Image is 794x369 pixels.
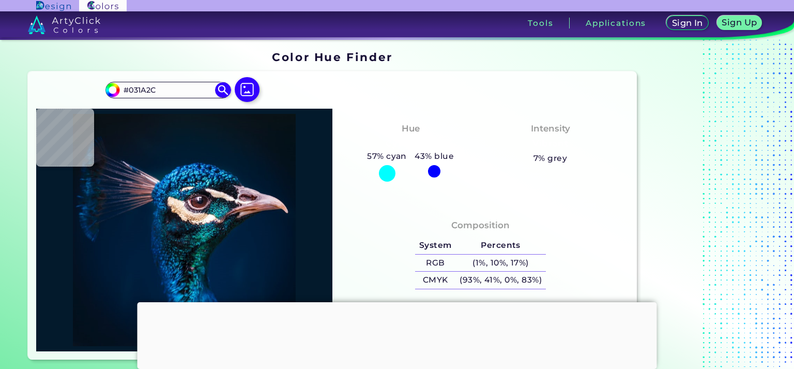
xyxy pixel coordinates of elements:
[455,237,545,254] h5: Percents
[41,114,327,346] img: img_pavlin.jpg
[415,255,455,272] h5: RGB
[528,19,553,27] h3: Tools
[451,218,510,233] h4: Composition
[402,121,420,136] h4: Hue
[455,255,545,272] h5: (1%, 10%, 17%)
[36,1,71,11] img: ArtyClick Design logo
[120,83,216,97] input: type color..
[641,47,770,364] iframe: Advertisement
[215,82,231,98] img: icon search
[415,272,455,289] h5: CMYK
[381,138,440,150] h3: Cyan-Blue
[468,302,492,317] h4: Color
[411,150,458,163] h5: 43% blue
[138,302,657,366] iframe: Advertisement
[28,16,101,34] img: logo_artyclick_colors_white.svg
[723,19,756,27] h5: Sign Up
[415,237,455,254] h5: System
[272,49,392,65] h1: Color Hue Finder
[235,77,259,102] img: icon picture
[528,138,573,150] h3: Vibrant
[533,152,567,165] h5: 7% grey
[363,150,410,163] h5: 57% cyan
[586,19,646,27] h3: Applications
[531,121,570,136] h4: Intensity
[455,272,545,289] h5: (93%, 41%, 0%, 83%)
[718,16,761,30] a: Sign Up
[667,16,707,30] a: Sign In
[673,19,702,27] h5: Sign In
